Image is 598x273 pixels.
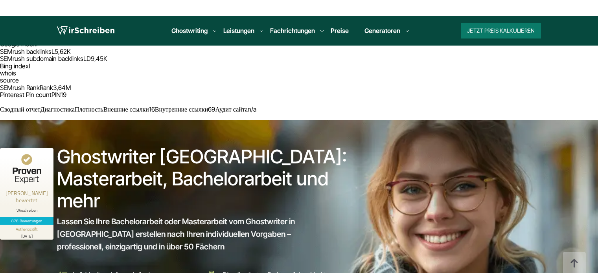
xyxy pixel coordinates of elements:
[52,91,61,99] span: PIN
[149,105,155,113] span: 16
[215,105,248,113] span: Аудит сайта
[215,105,256,113] a: Аудит сайтаn/a
[75,105,103,113] span: Плотность
[40,84,53,92] span: Rank
[364,26,400,35] a: Generatoren
[57,215,338,253] span: Lassen Sie Ihre Bachelorarbeit oder Masterarbeit vom Ghostwriter in [GEOGRAPHIC_DATA] erstellen n...
[16,226,38,232] div: Authentizität
[171,26,208,35] a: Ghostwriting
[461,23,541,38] button: Jetzt Preis kalkulieren
[57,25,114,37] img: logo wirschreiben
[248,105,256,113] span: n/a
[40,105,75,113] span: Диагностика
[3,208,50,213] div: Wirschreiben
[155,105,208,113] span: Внутренние ссылки
[223,26,254,35] a: Leistungen
[83,55,91,62] span: LD
[61,91,66,99] a: 19
[103,105,149,113] span: Внешние ссылки
[208,105,215,113] span: 69
[52,48,55,55] span: L
[3,232,50,238] div: [DATE]
[29,62,30,70] span: I
[331,27,349,35] a: Preise
[270,26,315,35] a: Fachrichtungen
[91,55,107,62] a: 9,45K
[53,84,71,92] a: 3,64M
[57,146,353,212] h1: Ghostwriter [GEOGRAPHIC_DATA]: Masterarbeit, Bachelorarbeit und mehr
[55,48,71,55] a: 5,62K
